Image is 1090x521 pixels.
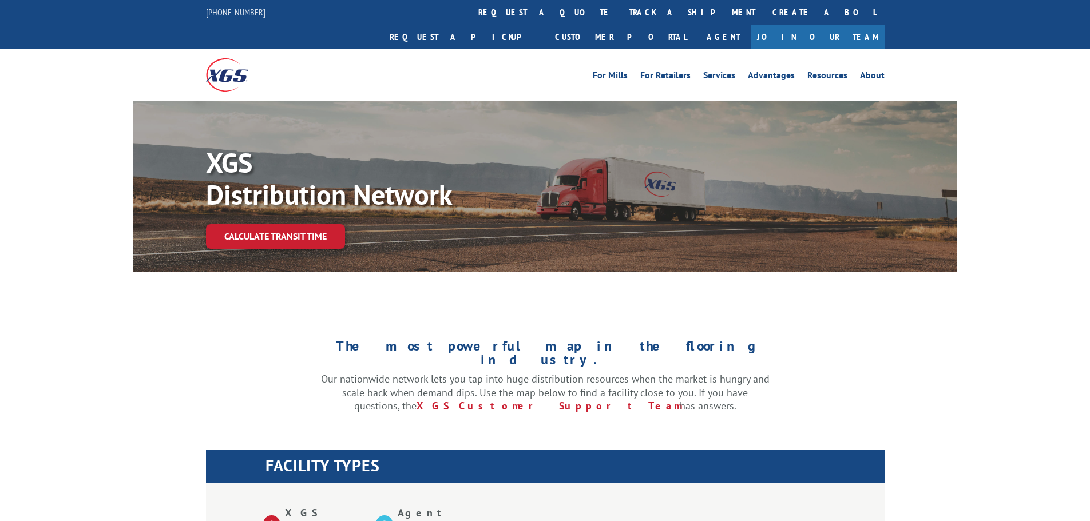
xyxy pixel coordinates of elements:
[321,372,770,413] p: Our nationwide network lets you tap into huge distribution resources when the market is hungry an...
[807,71,847,83] a: Resources
[751,25,885,49] a: Join Our Team
[265,458,885,479] h1: FACILITY TYPES
[860,71,885,83] a: About
[703,71,735,83] a: Services
[417,399,680,412] a: XGS Customer Support Team
[593,71,628,83] a: For Mills
[206,224,345,249] a: Calculate transit time
[206,6,265,18] a: [PHONE_NUMBER]
[321,339,770,372] h1: The most powerful map in the flooring industry.
[546,25,695,49] a: Customer Portal
[640,71,691,83] a: For Retailers
[206,146,549,210] p: XGS Distribution Network
[748,71,795,83] a: Advantages
[381,25,546,49] a: Request a pickup
[695,25,751,49] a: Agent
